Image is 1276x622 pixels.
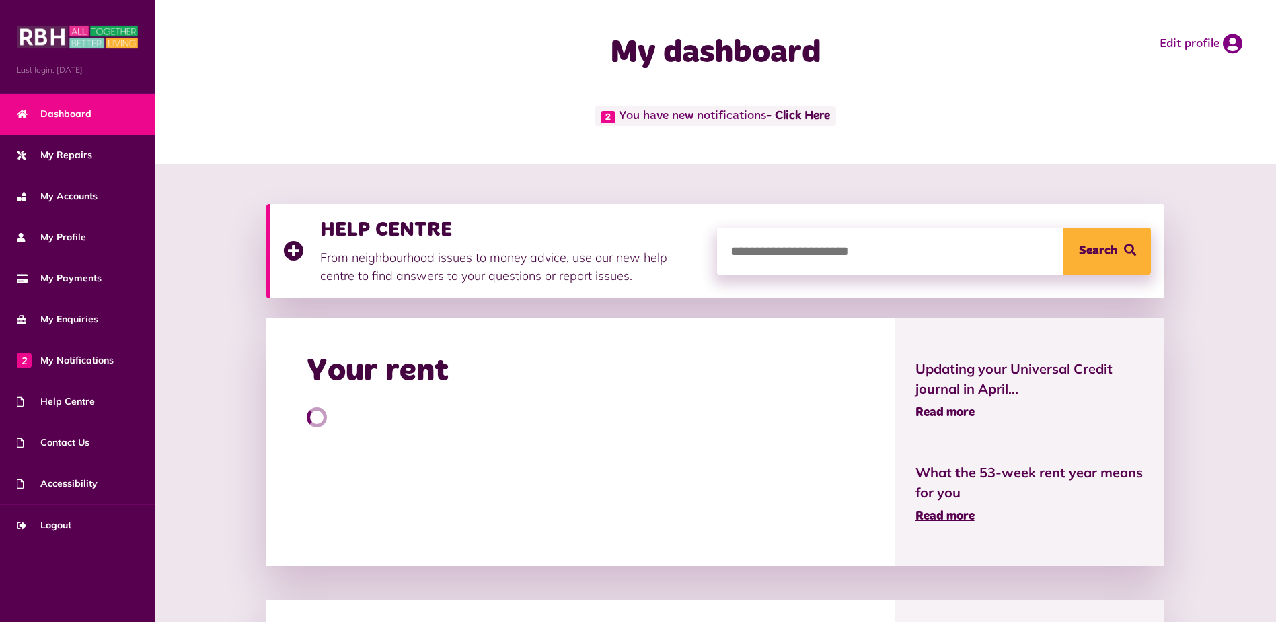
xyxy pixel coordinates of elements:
span: Dashboard [17,107,91,121]
span: Contact Us [17,436,89,450]
h3: HELP CENTRE [320,217,704,242]
h1: My dashboard [449,34,983,73]
span: Last login: [DATE] [17,64,138,76]
span: Read more [915,510,975,522]
span: Logout [17,518,71,532]
span: My Profile [17,230,86,244]
span: My Enquiries [17,312,98,326]
span: Help Centre [17,394,95,409]
a: - Click Here [766,110,830,123]
span: 2 [601,111,615,123]
button: Search [1063,228,1151,275]
img: MyRBH [17,24,138,50]
h2: Your rent [307,352,449,391]
span: Search [1079,228,1117,275]
span: My Notifications [17,353,114,368]
span: 2 [17,353,32,368]
span: Read more [915,407,975,419]
span: You have new notifications [595,106,835,126]
a: Edit profile [1160,34,1242,54]
span: My Repairs [17,148,92,162]
span: Accessibility [17,477,98,491]
p: From neighbourhood issues to money advice, use our new help centre to find answers to your questi... [320,248,704,285]
a: What the 53-week rent year means for you Read more [915,462,1145,526]
span: Updating your Universal Credit journal in April... [915,359,1145,399]
a: Updating your Universal Credit journal in April... Read more [915,359,1145,422]
span: What the 53-week rent year means for you [915,462,1145,503]
span: My Accounts [17,189,98,203]
span: My Payments [17,271,102,285]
